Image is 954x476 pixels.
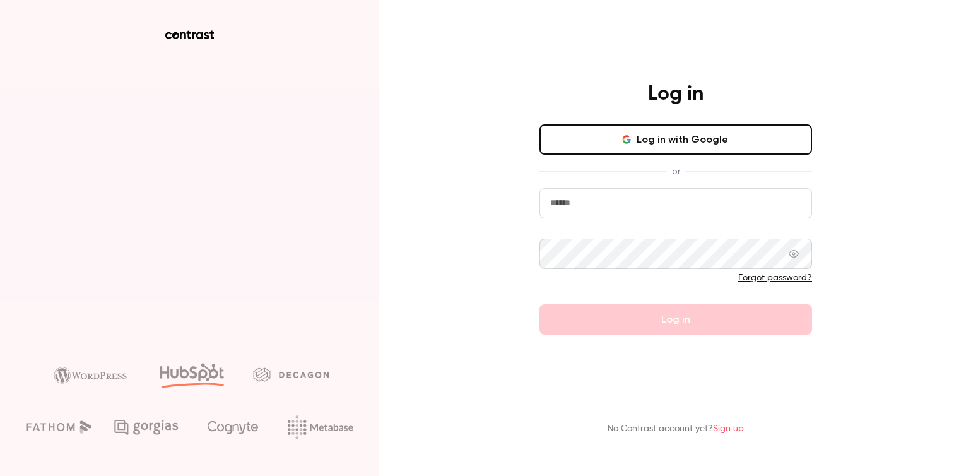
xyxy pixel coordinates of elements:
[648,81,704,107] h4: Log in
[253,367,329,381] img: decagon
[539,124,812,155] button: Log in with Google
[738,273,812,282] a: Forgot password?
[666,165,686,178] span: or
[713,424,744,433] a: Sign up
[608,422,744,436] p: No Contrast account yet?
